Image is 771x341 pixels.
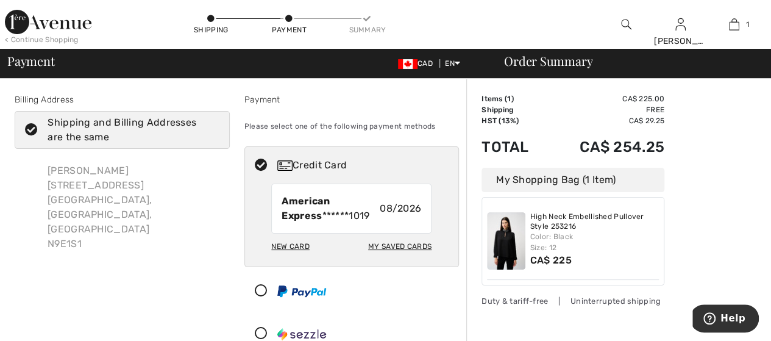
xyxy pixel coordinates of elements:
span: EN [445,59,460,68]
div: Payment [244,93,460,106]
span: 1 [745,19,748,30]
strong: American Express [282,195,329,221]
td: CA$ 29.25 [547,115,664,126]
div: Duty & tariff-free | Uninterrupted shipping [481,295,664,307]
span: CAD [398,59,438,68]
td: Total [481,126,547,168]
div: My Saved Cards [368,236,432,257]
img: My Bag [729,17,739,32]
div: Please select one of the following payment methods [244,111,460,142]
iframe: Opens a widget where you can find more information [692,304,759,335]
img: PayPal [277,285,326,297]
img: Credit Card [277,160,293,171]
span: CA$ 225 [530,254,572,266]
div: Shipping and Billing Addresses are the same [48,115,211,145]
span: 08/2026 [380,201,421,216]
img: My Info [675,17,686,32]
div: Shipping [193,24,229,35]
td: Items ( ) [481,93,547,104]
span: Payment [7,55,54,67]
td: Shipping [481,104,547,115]
img: Canadian Dollar [398,59,417,69]
img: High Neck Embellished Pullover Style 253216 [487,212,525,270]
td: HST (13%) [481,115,547,126]
div: < Continue Shopping [5,34,79,45]
img: 1ère Avenue [5,10,91,34]
div: New Card [271,236,309,257]
img: search the website [621,17,631,32]
span: 1 [507,95,511,103]
div: Color: Black Size: 12 [530,231,659,253]
div: Order Summary [489,55,764,67]
div: My Shopping Bag (1 Item) [481,168,664,192]
div: Payment [271,24,307,35]
div: [PERSON_NAME] [STREET_ADDRESS] [GEOGRAPHIC_DATA], [GEOGRAPHIC_DATA], [GEOGRAPHIC_DATA] N9E1S1 [38,154,230,261]
div: [PERSON_NAME] [654,35,707,48]
td: Free [547,104,664,115]
a: High Neck Embellished Pullover Style 253216 [530,212,659,231]
td: CA$ 254.25 [547,126,664,168]
div: Credit Card [277,158,450,173]
a: Sign In [675,18,686,30]
div: Summary [349,24,385,35]
img: Sezzle [277,328,326,340]
div: Billing Address [15,93,230,106]
a: 1 [708,17,761,32]
td: CA$ 225.00 [547,93,664,104]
